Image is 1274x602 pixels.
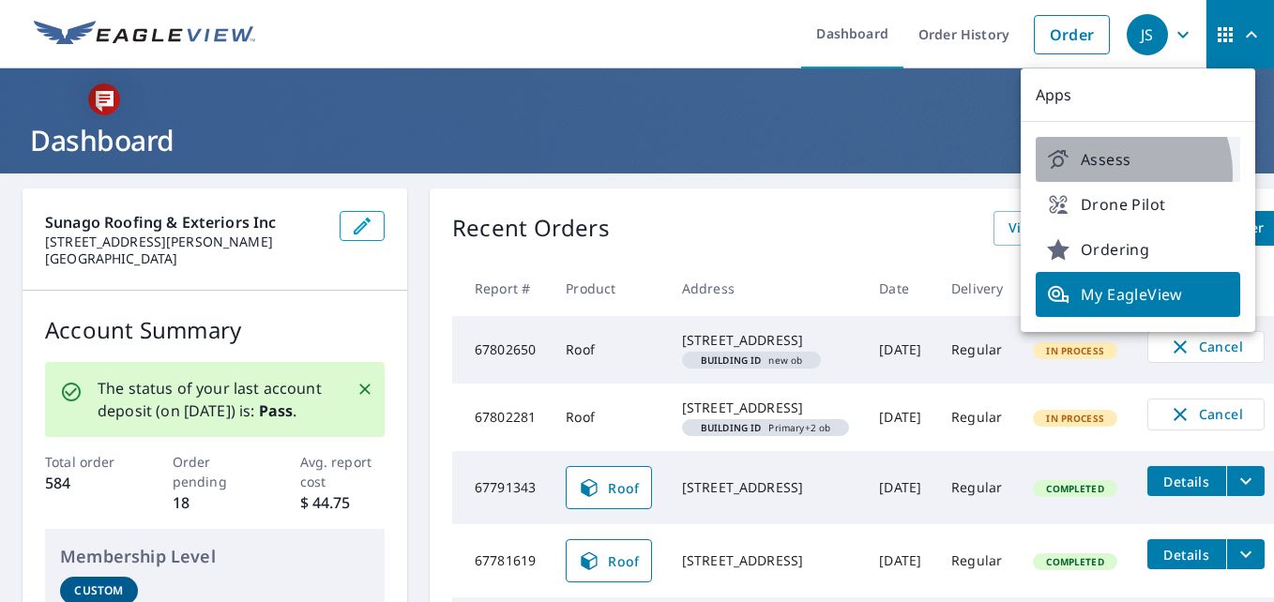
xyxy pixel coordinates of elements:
[864,384,936,451] td: [DATE]
[1226,466,1265,496] button: filesDropdownBtn-67791343
[690,423,842,432] span: Primary+2 ob
[1226,539,1265,569] button: filesDropdownBtn-67781619
[682,478,849,497] div: [STREET_ADDRESS]
[1147,466,1226,496] button: detailsBtn-67791343
[45,250,325,267] p: [GEOGRAPHIC_DATA]
[864,261,936,316] th: Date
[1036,182,1240,227] a: Drone Pilot
[173,491,258,514] p: 18
[300,452,386,491] p: Avg. report cost
[1036,227,1240,272] a: Ordering
[1035,555,1115,568] span: Completed
[682,551,849,570] div: [STREET_ADDRESS]
[701,423,762,432] em: Building ID
[1035,482,1115,495] span: Completed
[1047,148,1229,171] span: Assess
[23,121,1251,159] h1: Dashboard
[566,466,652,509] a: Roof
[993,211,1127,246] a: View All Orders
[74,582,123,599] p: Custom
[452,316,551,384] td: 67802650
[864,451,936,524] td: [DATE]
[1159,473,1215,490] span: Details
[173,452,258,491] p: Order pending
[864,316,936,384] td: [DATE]
[452,211,610,246] p: Recent Orders
[1167,403,1245,426] span: Cancel
[259,400,294,421] b: Pass
[864,524,936,597] td: [DATE]
[1047,193,1229,216] span: Drone Pilot
[701,355,762,365] em: Building ID
[682,399,849,417] div: [STREET_ADDRESS]
[34,21,255,49] img: EV Logo
[1009,217,1112,240] span: View All Orders
[98,377,334,422] p: The status of your last account deposit (on [DATE]) is: .
[1147,539,1226,569] button: detailsBtn-67781619
[1047,283,1229,306] span: My EagleView
[45,313,385,347] p: Account Summary
[1047,238,1229,261] span: Ordering
[566,539,652,582] a: Roof
[1035,412,1115,425] span: In Process
[1036,137,1240,182] a: Assess
[1034,15,1110,54] a: Order
[452,261,551,316] th: Report #
[452,384,551,451] td: 67802281
[353,377,377,401] button: Close
[1147,331,1265,363] button: Cancel
[936,261,1018,316] th: Delivery
[578,549,640,572] span: Roof
[682,331,849,350] div: [STREET_ADDRESS]
[452,451,551,524] td: 67791343
[45,211,325,233] p: Sunago Roofing & Exteriors Inc
[1036,272,1240,317] a: My EagleView
[690,355,814,365] span: new ob
[1147,399,1265,430] button: Cancel
[551,316,667,384] td: Roof
[551,261,667,316] th: Product
[60,544,370,569] p: Membership Level
[452,524,551,597] td: 67781619
[1167,336,1245,358] span: Cancel
[936,451,1018,524] td: Regular
[578,476,640,499] span: Roof
[936,524,1018,597] td: Regular
[1035,344,1115,357] span: In Process
[936,384,1018,451] td: Regular
[1018,261,1132,316] th: Status
[1159,546,1215,564] span: Details
[45,472,130,494] p: 584
[1021,68,1255,122] p: Apps
[551,384,667,451] td: Roof
[45,452,130,472] p: Total order
[1127,14,1168,55] div: JS
[300,491,386,514] p: $ 44.75
[936,316,1018,384] td: Regular
[45,233,325,250] p: [STREET_ADDRESS][PERSON_NAME]
[667,261,864,316] th: Address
